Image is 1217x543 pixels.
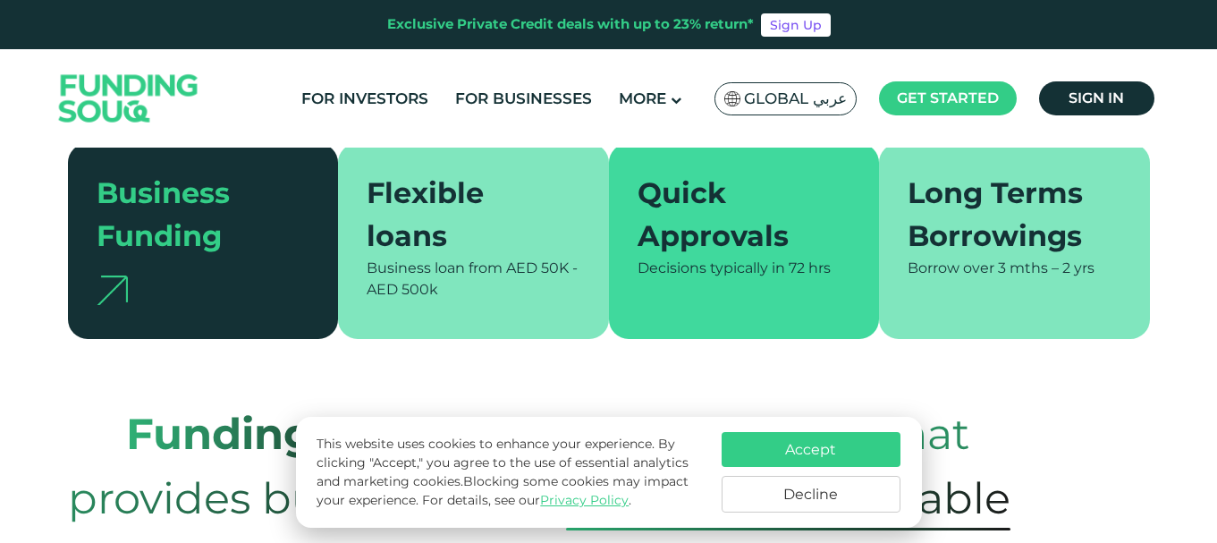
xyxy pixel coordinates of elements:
span: quick and affordable [566,466,1010,530]
span: Global عربي [744,89,847,109]
span: 72 hrs [789,259,831,276]
a: Sign in [1039,81,1154,115]
div: Flexible loans [367,172,559,258]
span: Decisions typically in [638,259,785,276]
a: Sign Up [761,13,831,37]
strong: Funding Souq [126,408,441,460]
div: Exclusive Private Credit deals with up to 23% return* [387,14,754,35]
span: More [619,89,666,107]
a: Privacy Policy [540,492,629,508]
div: Business Funding [97,172,289,258]
button: Decline [722,476,900,513]
span: Borrow over [908,259,994,276]
span: provides a [452,390,672,478]
div: Quick Approvals [638,172,830,258]
span: Business loan from [367,259,503,276]
a: For Investors [297,84,433,114]
span: 3 mths – 2 yrs [998,259,1094,276]
span: Blocking some cookies may impact your experience. [317,473,689,508]
button: Accept [722,432,900,467]
span: Get started [897,89,999,106]
a: For Businesses [451,84,596,114]
img: arrow [97,276,128,305]
div: Long Terms Borrowings [908,172,1100,258]
p: This website uses cookies to enhance your experience. By clicking "Accept," you agree to the use ... [317,435,703,510]
span: platform that provides business with [68,390,969,542]
img: SA Flag [724,91,740,106]
span: For details, see our . [422,492,631,508]
span: Sign in [1069,89,1124,106]
img: Logo [41,54,216,144]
